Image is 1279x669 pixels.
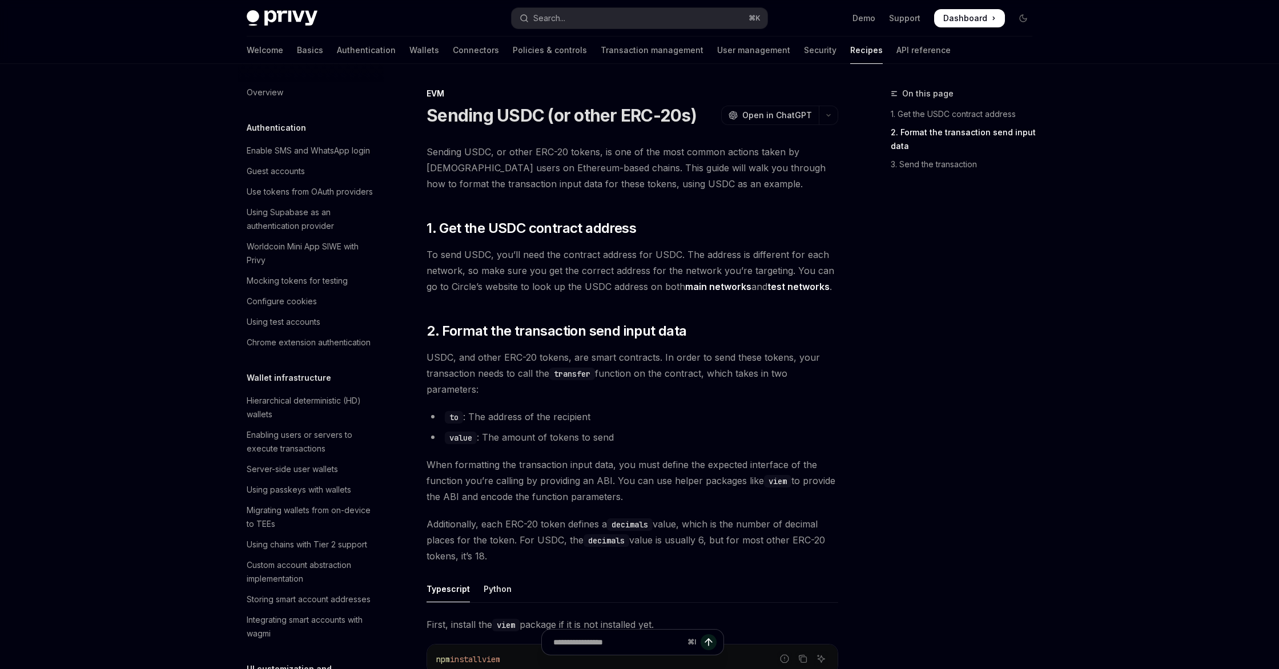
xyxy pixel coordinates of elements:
[553,630,683,655] input: Ask a question...
[247,295,317,308] div: Configure cookies
[247,462,338,476] div: Server-side user wallets
[484,575,512,602] div: Python
[764,475,791,487] code: viem
[427,616,838,632] span: First, install the package if it is not installed yet.
[685,281,751,293] a: main networks
[850,37,883,64] a: Recipes
[513,37,587,64] a: Policies & controls
[427,105,697,126] h1: Sending USDC (or other ERC-20s)
[601,37,703,64] a: Transaction management
[533,11,565,25] div: Search...
[247,205,377,233] div: Using Supabase as an authentication provider
[701,634,717,650] button: Send message
[749,14,761,23] span: ⌘ K
[889,13,920,24] a: Support
[717,37,790,64] a: User management
[238,291,384,312] a: Configure cookies
[445,411,463,424] code: to
[492,619,520,631] code: viem
[247,336,371,349] div: Chrome extension authentication
[512,8,767,29] button: Open search
[247,185,373,199] div: Use tokens from OAuth providers
[247,613,377,640] div: Integrating smart accounts with wagmi
[445,432,477,444] code: value
[247,558,377,586] div: Custom account abstraction implementation
[238,182,384,202] a: Use tokens from OAuth providers
[238,534,384,555] a: Using chains with Tier 2 support
[409,37,439,64] a: Wallets
[943,13,987,24] span: Dashboard
[238,479,384,500] a: Using passkeys with wallets
[607,518,653,531] code: decimals
[238,271,384,291] a: Mocking tokens for testing
[742,110,812,121] span: Open in ChatGPT
[247,240,377,267] div: Worldcoin Mini App SIWE with Privy
[238,140,384,161] a: Enable SMS and WhatsApp login
[247,274,348,288] div: Mocking tokens for testing
[247,37,283,64] a: Welcome
[427,349,838,397] span: USDC, and other ERC-20 tokens, are smart contracts. In order to send these tokens, your transacti...
[247,315,320,329] div: Using test accounts
[427,516,838,564] span: Additionally, each ERC-20 token defines a value, which is the number of decimal places for the to...
[238,390,384,425] a: Hierarchical deterministic (HD) wallets
[247,503,377,531] div: Migrating wallets from on-device to TEEs
[427,457,838,505] span: When formatting the transaction input data, you must define the expected interface of the functio...
[247,394,377,421] div: Hierarchical deterministic (HD) wallets
[247,121,306,135] h5: Authentication
[891,105,1041,123] a: 1. Get the USDC contract address
[238,459,384,479] a: Server-side user wallets
[549,368,595,380] code: transfer
[891,155,1041,174] a: 3. Send the transaction
[238,312,384,332] a: Using test accounts
[721,106,819,125] button: Open in ChatGPT
[852,13,875,24] a: Demo
[238,161,384,182] a: Guest accounts
[247,538,367,551] div: Using chains with Tier 2 support
[238,425,384,459] a: Enabling users or servers to execute transactions
[427,409,838,425] li: : The address of the recipient
[238,236,384,271] a: Worldcoin Mini App SIWE with Privy
[896,37,951,64] a: API reference
[934,9,1005,27] a: Dashboard
[238,610,384,644] a: Integrating smart accounts with wagmi
[238,332,384,353] a: Chrome extension authentication
[427,322,686,340] span: 2. Format the transaction send input data
[238,202,384,236] a: Using Supabase as an authentication provider
[584,534,629,547] code: decimals
[902,87,954,100] span: On this page
[427,144,838,192] span: Sending USDC, or other ERC-20 tokens, is one of the most common actions taken by [DEMOGRAPHIC_DAT...
[1014,9,1032,27] button: Toggle dark mode
[247,428,377,456] div: Enabling users or servers to execute transactions
[427,88,838,99] div: EVM
[247,144,370,158] div: Enable SMS and WhatsApp login
[337,37,396,64] a: Authentication
[804,37,836,64] a: Security
[427,575,470,602] div: Typescript
[238,589,384,610] a: Storing smart account addresses
[247,10,317,26] img: dark logo
[238,82,384,103] a: Overview
[238,500,384,534] a: Migrating wallets from on-device to TEEs
[767,281,830,293] a: test networks
[247,593,371,606] div: Storing smart account addresses
[247,483,351,497] div: Using passkeys with wallets
[247,164,305,178] div: Guest accounts
[453,37,499,64] a: Connectors
[427,247,838,295] span: To send USDC, you’ll need the contract address for USDC. The address is different for each networ...
[427,219,636,237] span: 1. Get the USDC contract address
[427,429,838,445] li: : The amount of tokens to send
[247,86,283,99] div: Overview
[891,123,1041,155] a: 2. Format the transaction send input data
[238,555,384,589] a: Custom account abstraction implementation
[297,37,323,64] a: Basics
[247,371,331,385] h5: Wallet infrastructure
